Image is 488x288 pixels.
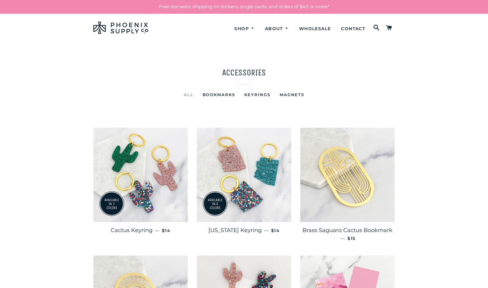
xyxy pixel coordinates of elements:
[197,222,291,239] a: [US_STATE] Keyring — $14
[162,228,170,233] span: $14
[300,128,395,222] img: Brass Saguaro Cactus Bookmark
[111,227,152,234] span: Cactus Keyring
[300,222,395,246] a: Brass Saguaro Cactus Bookmark — $15
[198,91,240,98] a: Bookmarks
[93,222,188,239] a: Cactus Keyring — $14
[302,227,392,234] span: Brass Saguaro Cactus Bookmark
[208,227,262,234] span: [US_STATE] Keyring
[155,227,159,233] span: —
[271,228,280,233] span: $14
[93,22,148,34] img: Phoenix Supply Co.
[93,67,395,78] h1: Accessories
[230,21,259,37] a: Shop
[260,21,293,37] a: About
[240,91,275,98] a: Keyrings
[336,21,370,37] a: Contact
[197,128,291,222] img: Arizona Keyring
[347,236,355,241] span: $15
[275,91,309,98] a: Magnets
[179,91,198,98] a: All
[295,21,336,37] a: Wholesale
[93,128,188,222] img: Cactus Keyring
[264,227,269,233] span: —
[340,235,345,241] span: —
